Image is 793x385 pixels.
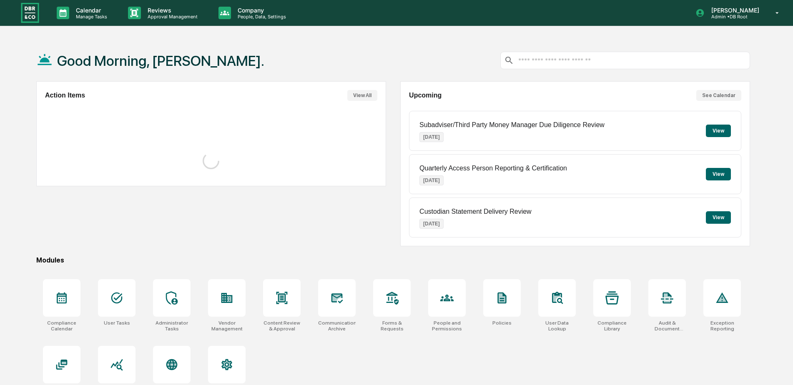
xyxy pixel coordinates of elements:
div: Forms & Requests [373,320,411,332]
p: Calendar [69,7,111,14]
h2: Upcoming [409,92,442,99]
p: Custodian Statement Delivery Review [419,208,532,215]
button: See Calendar [696,90,741,101]
p: Reviews [141,7,202,14]
p: [DATE] [419,175,444,185]
div: Modules [36,256,750,264]
img: logo [20,2,40,24]
div: Compliance Calendar [43,320,80,332]
p: Admin • DB Root [705,14,763,20]
button: View [706,211,731,224]
p: [PERSON_NAME] [705,7,763,14]
div: Vendor Management [208,320,246,332]
button: View [706,168,731,180]
p: [DATE] [419,132,444,142]
p: Quarterly Access Person Reporting & Certification [419,165,567,172]
button: View [706,125,731,137]
button: View All [347,90,377,101]
h2: Action Items [45,92,85,99]
h1: Good Morning, [PERSON_NAME]. [57,52,264,69]
div: Exception Reporting [703,320,741,332]
div: User Tasks [104,320,130,326]
p: Company [231,7,290,14]
p: Subadviser/Third Party Money Manager Due Diligence Review [419,121,605,129]
p: People, Data, Settings [231,14,290,20]
div: People and Permissions [428,320,466,332]
div: Audit & Document Logs [648,320,686,332]
div: Policies [492,320,512,326]
div: Communications Archive [318,320,356,332]
p: Manage Tasks [69,14,111,20]
p: Approval Management [141,14,202,20]
div: Compliance Library [593,320,631,332]
p: [DATE] [419,219,444,229]
div: Administrator Tasks [153,320,191,332]
div: Content Review & Approval [263,320,301,332]
div: User Data Lookup [538,320,576,332]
